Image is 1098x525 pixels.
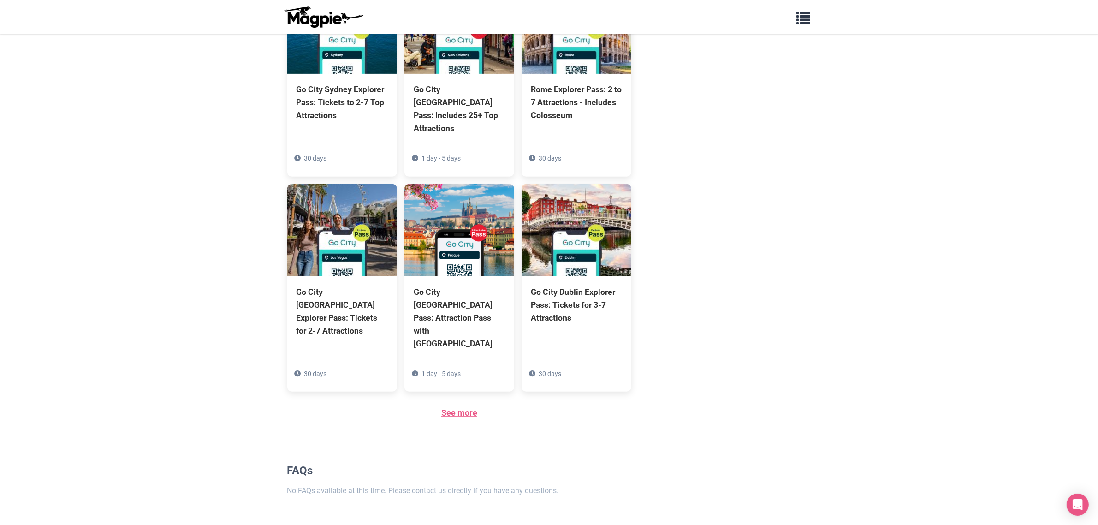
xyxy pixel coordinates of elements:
[404,184,514,392] a: Go City [GEOGRAPHIC_DATA] Pass: Attraction Pass with [GEOGRAPHIC_DATA] 1 day - 5 days
[421,370,461,377] span: 1 day - 5 days
[297,286,388,338] div: Go City [GEOGRAPHIC_DATA] Explorer Pass: Tickets for 2-7 Attractions
[287,184,397,276] img: Go City Las Vegas Explorer Pass: Tickets for 2-7 Attractions
[539,370,561,377] span: 30 days
[522,184,631,276] img: Go City Dublin Explorer Pass: Tickets for 3-7 Attractions
[414,83,505,135] div: Go City [GEOGRAPHIC_DATA] Pass: Includes 25+ Top Attractions
[539,155,561,162] span: 30 days
[304,370,327,377] span: 30 days
[421,155,461,162] span: 1 day - 5 days
[522,184,631,366] a: Go City Dublin Explorer Pass: Tickets for 3-7 Attractions 30 days
[441,408,477,418] a: See more
[282,6,365,28] img: logo-ab69f6fb50320c5b225c76a69d11143b.png
[414,286,505,351] div: Go City [GEOGRAPHIC_DATA] Pass: Attraction Pass with [GEOGRAPHIC_DATA]
[287,485,632,497] p: No FAQs available at this time. Please contact us directly if you have any questions.
[304,155,327,162] span: 30 days
[531,286,622,324] div: Go City Dublin Explorer Pass: Tickets for 3-7 Attractions
[287,184,397,379] a: Go City [GEOGRAPHIC_DATA] Explorer Pass: Tickets for 2-7 Attractions 30 days
[531,83,622,122] div: Rome Explorer Pass: 2 to 7 Attractions - Includes Colosseum
[297,83,388,122] div: Go City Sydney Explorer Pass: Tickets to 2-7 Top Attractions
[287,464,632,477] h2: FAQs
[1067,494,1089,516] div: Open Intercom Messenger
[404,184,514,276] img: Go City Prague Pass: Attraction Pass with Prague Castle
